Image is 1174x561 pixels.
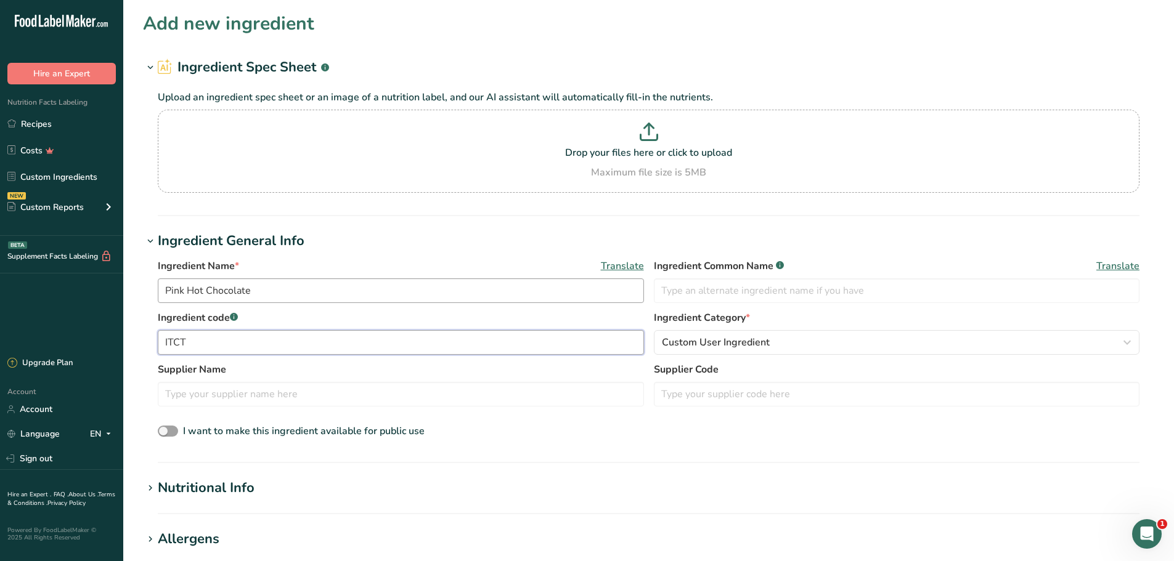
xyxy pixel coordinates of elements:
[158,90,1139,105] p: Upload an ingredient spec sheet or an image of a nutrition label, and our AI assistant will autom...
[654,310,1140,325] label: Ingredient Category
[158,330,644,355] input: Type your ingredient code here
[158,478,255,498] div: Nutritional Info
[654,278,1140,303] input: Type an alternate ingredient name if you have
[158,529,219,549] div: Allergens
[654,362,1140,377] label: Supplier Code
[654,382,1140,406] input: Type your supplier code here
[7,423,60,445] a: Language
[7,357,73,369] div: Upgrade Plan
[7,490,51,499] a: Hire an Expert .
[54,490,68,499] a: FAQ .
[158,57,329,78] h2: Ingredient Spec Sheet
[90,427,116,442] div: EN
[158,278,644,303] input: Type your ingredient name here
[183,424,425,438] span: I want to make this ingredient available for public use
[158,310,644,325] label: Ingredient code
[8,241,27,249] div: BETA
[158,231,304,251] div: Ingredient General Info
[7,201,84,214] div: Custom Reports
[662,335,770,350] span: Custom User Ingredient
[47,499,86,507] a: Privacy Policy
[7,63,116,84] button: Hire an Expert
[161,145,1136,160] p: Drop your files here or click to upload
[1132,519,1162,549] iframe: Intercom live chat
[158,362,644,377] label: Supplier Name
[143,10,314,38] h1: Add new ingredient
[158,382,644,406] input: Type your supplier name here
[601,259,644,273] span: Translate
[7,527,116,541] div: Powered By FoodLabelMaker © 2025 All Rights Reserved
[7,490,115,507] a: Terms & Conditions .
[1157,519,1167,529] span: 1
[654,330,1140,355] button: Custom User Ingredient
[7,192,26,200] div: NEW
[1096,259,1139,273] span: Translate
[654,259,784,273] span: Ingredient Common Name
[68,490,98,499] a: About Us .
[158,259,239,273] span: Ingredient Name
[161,165,1136,180] div: Maximum file size is 5MB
